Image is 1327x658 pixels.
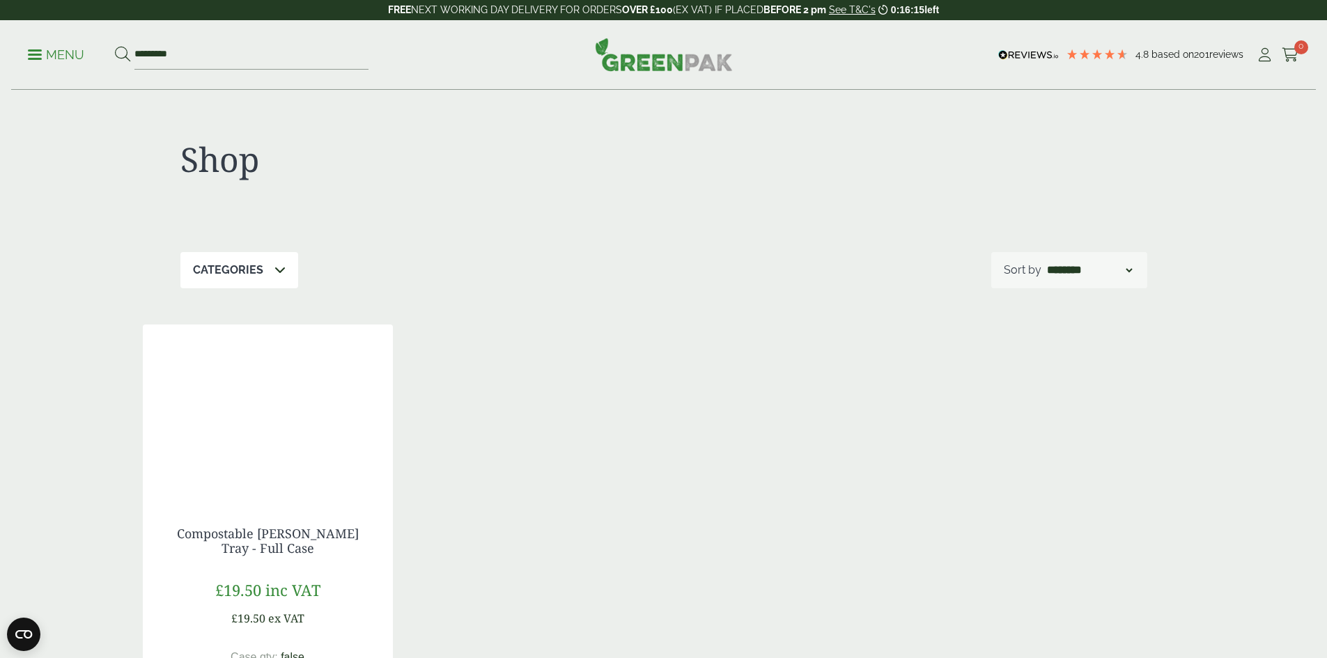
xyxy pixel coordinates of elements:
[1194,49,1209,60] span: 201
[1066,48,1128,61] div: 4.79 Stars
[215,579,261,600] span: £19.50
[595,38,733,71] img: GreenPak Supplies
[1004,262,1041,279] p: Sort by
[998,50,1059,60] img: REVIEWS.io
[1151,49,1194,60] span: Based on
[388,4,411,15] strong: FREE
[1044,262,1135,279] select: Shop order
[177,525,359,557] a: Compostable [PERSON_NAME] Tray - Full Case
[622,4,673,15] strong: OVER £100
[1135,49,1151,60] span: 4.8
[7,618,40,651] button: Open CMP widget
[1256,48,1273,62] i: My Account
[268,611,304,626] span: ex VAT
[265,579,320,600] span: inc VAT
[1209,49,1243,60] span: reviews
[1294,40,1308,54] span: 0
[1282,48,1299,62] i: Cart
[193,262,263,279] p: Categories
[1282,45,1299,65] a: 0
[891,4,924,15] span: 0:16:15
[28,47,84,61] a: Menu
[763,4,826,15] strong: BEFORE 2 pm
[28,47,84,63] p: Menu
[829,4,876,15] a: See T&C's
[924,4,939,15] span: left
[180,139,664,180] h1: Shop
[231,611,265,626] span: £19.50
